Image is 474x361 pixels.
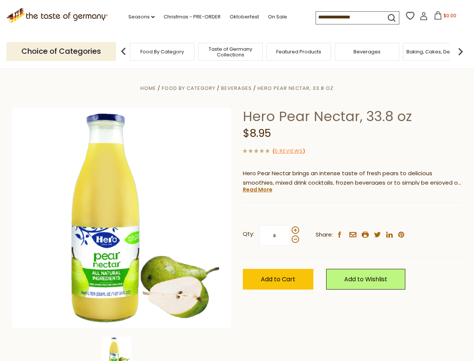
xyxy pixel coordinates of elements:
[128,13,155,21] a: Seasons
[12,108,232,328] img: Hero Pear Nectar, 33.8 oz
[230,13,259,21] a: Oktoberfest
[272,147,305,155] span: ( )
[243,126,271,141] span: $8.95
[326,269,405,290] a: Add to Wishlist
[140,49,184,55] a: Food By Category
[162,85,215,92] a: Food By Category
[6,42,116,61] p: Choice of Categories
[243,186,272,193] a: Read More
[406,49,465,55] a: Baking, Cakes, Desserts
[257,85,334,92] a: Hero Pear Nectar, 33.8 oz
[116,44,131,59] img: previous arrow
[200,46,260,58] a: Taste of Germany Collections
[444,12,456,19] span: $0.00
[221,85,252,92] a: Beverages
[243,269,313,290] button: Add to Cart
[429,11,461,23] button: $0.00
[275,147,303,155] a: 0 Reviews
[243,229,254,239] strong: Qty:
[261,275,295,284] span: Add to Cart
[453,44,468,59] img: next arrow
[164,13,221,21] a: Christmas - PRE-ORDER
[259,225,290,246] input: Qty:
[268,13,287,21] a: On Sale
[354,49,381,55] a: Beverages
[140,85,156,92] a: Home
[316,230,333,240] span: Share:
[276,49,321,55] a: Featured Products
[243,169,462,188] p: Hero Pear Nectar brings an intense taste of fresh pears to delicious smoothies, mixed drink cockt...
[243,108,462,125] h1: Hero Pear Nectar, 33.8 oz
